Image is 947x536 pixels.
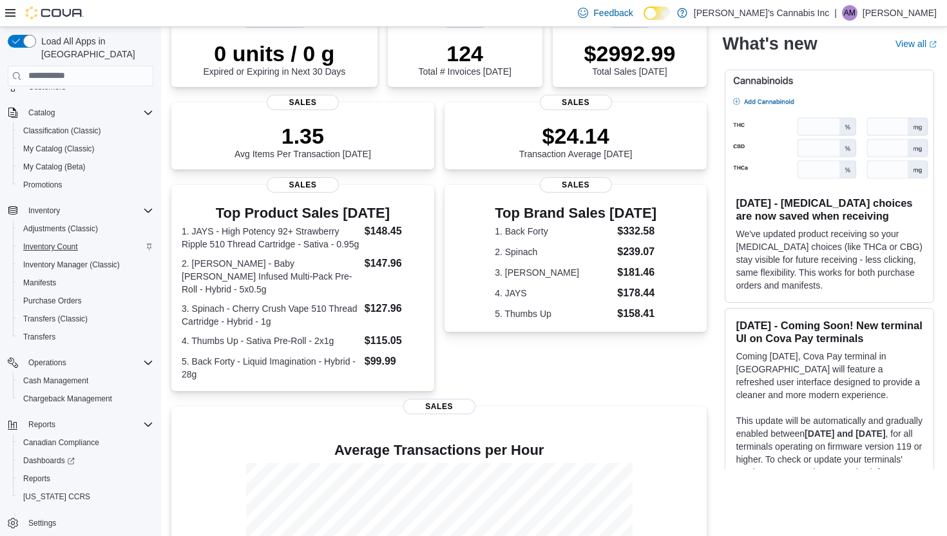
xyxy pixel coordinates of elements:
dt: 2. [PERSON_NAME] - Baby [PERSON_NAME] Infused Multi-Pack Pre-Roll - Hybrid - 5x0.5g [182,257,359,296]
span: Promotions [23,180,62,190]
a: Classification (Classic) [18,123,106,139]
a: Canadian Compliance [18,435,104,450]
span: Sales [540,177,612,193]
h3: [DATE] - Coming Soon! New terminal UI on Cova Pay terminals [736,319,923,345]
span: Classification (Classic) [18,123,153,139]
button: Inventory [23,203,65,218]
a: Cash Management [18,373,93,388]
button: Canadian Compliance [13,434,158,452]
dt: 4. JAYS [495,287,612,300]
a: My Catalog (Beta) [18,159,91,175]
dd: $181.46 [617,265,656,280]
a: Transfers (Classic) [18,311,93,327]
button: Reports [13,470,158,488]
button: Inventory Count [13,238,158,256]
span: My Catalog (Classic) [23,144,95,154]
h3: Top Brand Sales [DATE] [495,206,656,221]
button: Operations [23,355,72,370]
span: Dashboards [23,455,75,466]
div: Expired or Expiring in Next 30 Days [203,41,345,77]
span: Inventory [28,206,60,216]
dt: 4. Thumbs Up - Sativa Pre-Roll - 2x1g [182,334,359,347]
a: Chargeback Management [18,391,117,407]
button: Inventory [3,202,158,220]
button: Manifests [13,274,158,292]
dt: 5. Thumbs Up [495,307,612,320]
p: [PERSON_NAME] [863,5,937,21]
span: Canadian Compliance [18,435,153,450]
div: Alicia Madole [842,5,857,21]
button: Purchase Orders [13,292,158,310]
dt: 3. [PERSON_NAME] [495,266,612,279]
span: Catalog [28,108,55,118]
span: Purchase Orders [23,296,82,306]
button: Reports [3,416,158,434]
span: Reports [23,417,153,432]
p: 1.35 [234,123,371,149]
p: We've updated product receiving so your [MEDICAL_DATA] choices (like THCa or CBG) stay visible fo... [736,227,923,292]
span: My Catalog (Classic) [18,141,153,157]
p: $24.14 [519,123,633,149]
a: My Catalog (Classic) [18,141,100,157]
dd: $147.96 [365,256,424,271]
h2: What's new [722,33,817,54]
span: Sales [540,95,612,110]
span: Classification (Classic) [23,126,101,136]
span: Operations [28,358,66,368]
dd: $127.96 [365,301,424,316]
button: Cash Management [13,372,158,390]
span: Transfers [18,329,153,345]
span: Sales [403,399,475,414]
span: Adjustments (Classic) [18,221,153,236]
h3: Top Product Sales [DATE] [182,206,424,221]
div: Avg Items Per Transaction [DATE] [234,123,371,159]
span: Sales [267,95,339,110]
button: My Catalog (Beta) [13,158,158,176]
dd: $178.44 [617,285,656,301]
h3: [DATE] - [MEDICAL_DATA] choices are now saved when receiving [736,196,923,222]
span: Transfers (Classic) [23,314,88,324]
span: Dark Mode [644,20,644,21]
span: Manifests [18,275,153,291]
button: Transfers [13,328,158,346]
dd: $158.41 [617,306,656,321]
span: Inventory Manager (Classic) [18,257,153,273]
button: Settings [3,513,158,532]
span: Purchase Orders [18,293,153,309]
button: Classification (Classic) [13,122,158,140]
p: 0 units / 0 g [203,41,345,66]
span: Inventory Count [18,239,153,254]
span: Adjustments (Classic) [23,224,98,234]
span: Feedback [593,6,633,19]
span: Operations [23,355,153,370]
span: Settings [28,518,56,528]
span: Reports [23,474,50,484]
span: Manifests [23,278,56,288]
dd: $148.45 [365,224,424,239]
span: Cash Management [18,373,153,388]
span: Canadian Compliance [23,437,99,448]
img: Cova [26,6,84,19]
p: Coming [DATE], Cova Pay terminal in [GEOGRAPHIC_DATA] will feature a refreshed user interface des... [736,350,923,401]
span: Promotions [18,177,153,193]
span: AM [844,5,856,21]
input: Dark Mode [644,6,671,20]
a: Adjustments (Classic) [18,221,103,236]
p: $2992.99 [584,41,676,66]
a: View allExternal link [895,39,937,49]
div: Total # Invoices [DATE] [418,41,511,77]
svg: External link [929,41,937,48]
span: My Catalog (Beta) [18,159,153,175]
button: Transfers (Classic) [13,310,158,328]
span: [US_STATE] CCRS [23,492,90,502]
dd: $332.58 [617,224,656,239]
p: This update will be automatically and gradually enabled between , for all terminals operating on ... [736,414,923,492]
span: Reports [18,471,153,486]
span: My Catalog (Beta) [23,162,86,172]
dt: 2. Spinach [495,245,612,258]
span: Inventory [23,203,153,218]
dt: 3. Spinach - Cherry Crush Vape 510 Thread Cartridge - Hybrid - 1g [182,302,359,328]
span: Transfers [23,332,55,342]
dt: 1. Back Forty [495,225,612,238]
button: Operations [3,354,158,372]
